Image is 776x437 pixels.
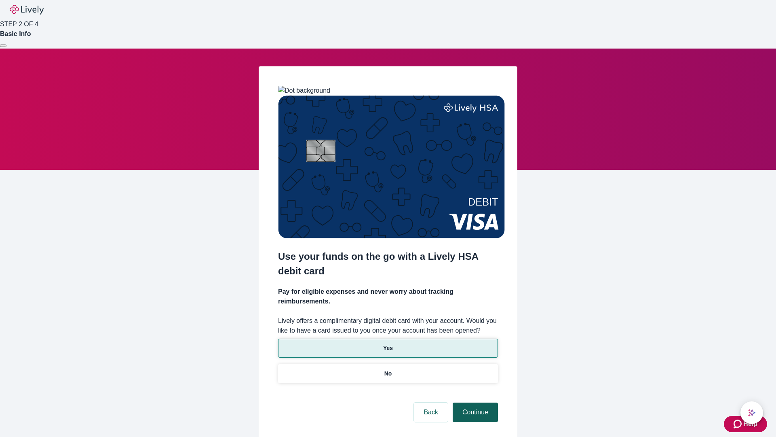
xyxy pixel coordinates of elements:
img: Lively [10,5,44,15]
img: Debit card [278,95,505,238]
button: No [278,364,498,383]
p: Yes [383,344,393,352]
svg: Lively AI Assistant [748,409,756,417]
h2: Use your funds on the go with a Lively HSA debit card [278,249,498,278]
img: Dot background [278,86,330,95]
p: No [384,369,392,378]
button: Continue [453,403,498,422]
h4: Pay for eligible expenses and never worry about tracking reimbursements. [278,287,498,306]
button: chat [740,401,763,424]
svg: Zendesk support icon [734,419,743,429]
label: Lively offers a complimentary digital debit card with your account. Would you like to have a card... [278,316,498,335]
button: Zendesk support iconHelp [724,416,767,432]
button: Back [414,403,448,422]
span: Help [743,419,757,429]
button: Yes [278,339,498,358]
